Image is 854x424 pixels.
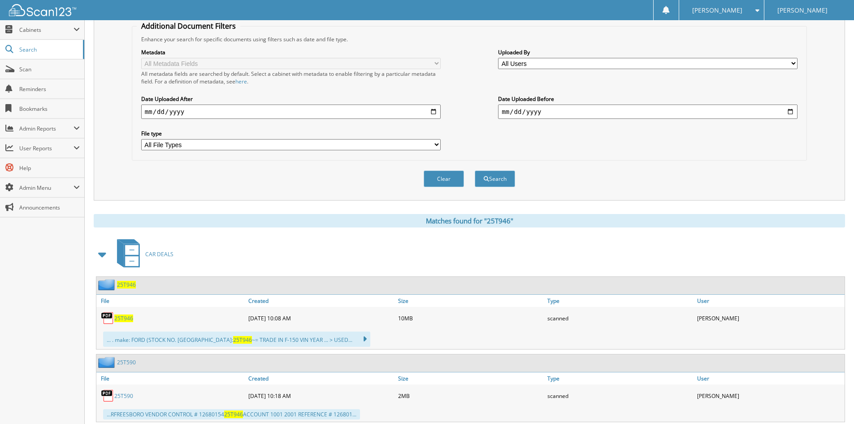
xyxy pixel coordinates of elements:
img: scan123-logo-white.svg [9,4,76,16]
a: Size [396,372,546,385]
label: File type [141,130,441,137]
div: ...RFREESBORO VENDOR CONTROL # 12680154 ACCOUNT 1001 2001 REFERENCE # 126801... [103,409,360,420]
span: Admin Reports [19,125,74,132]
div: [PERSON_NAME] [695,387,845,405]
span: Announcements [19,204,80,211]
img: PDF.png [101,389,114,402]
div: 2MB [396,387,546,405]
a: File [96,372,246,385]
span: Admin Menu [19,184,74,192]
span: Scan [19,66,80,73]
div: All metadata fields are searched by default. Select a cabinet with metadata to enable filtering b... [141,70,441,85]
label: Metadata [141,48,441,56]
a: Created [246,295,396,307]
a: Type [545,295,695,307]
div: scanned [545,309,695,327]
div: ... . make: FORD (STOCK NO. [GEOGRAPHIC_DATA]: ~= TRADE IN F-150 VIN YEAR ... > USED... [103,332,370,347]
div: Enhance your search for specific documents using filters such as date and file type. [137,35,802,43]
div: 10MB [396,309,546,327]
a: 25T946 [114,315,133,322]
span: 25T946 [233,336,252,344]
span: User Reports [19,144,74,152]
label: Date Uploaded Before [498,95,798,103]
span: Help [19,164,80,172]
span: Cabinets [19,26,74,34]
button: Clear [424,170,464,187]
div: [DATE] 10:18 AM [246,387,396,405]
div: Matches found for "25T946" [94,214,845,227]
div: scanned [545,387,695,405]
input: end [498,105,798,119]
a: Size [396,295,546,307]
input: start [141,105,441,119]
span: CAR DEALS [145,250,173,258]
a: File [96,295,246,307]
img: folder2.png [98,357,117,368]
a: 25T590 [114,392,133,400]
a: CAR DEALS [112,236,173,272]
span: [PERSON_NAME] [777,8,828,13]
a: 25T590 [117,358,136,366]
a: User [695,372,845,385]
a: 25T946 [117,281,136,288]
a: Type [545,372,695,385]
button: Search [475,170,515,187]
a: Created [246,372,396,385]
div: [DATE] 10:08 AM [246,309,396,327]
iframe: Chat Widget [809,381,854,424]
label: Date Uploaded After [141,95,441,103]
img: folder2.png [98,279,117,290]
span: [PERSON_NAME] [692,8,742,13]
label: Uploaded By [498,48,798,56]
a: User [695,295,845,307]
span: Reminders [19,85,80,93]
legend: Additional Document Filters [137,21,240,31]
div: [PERSON_NAME] [695,309,845,327]
img: PDF.png [101,311,114,325]
span: Bookmarks [19,105,80,113]
span: 25T946 [224,411,243,418]
a: here [235,78,247,85]
span: Search [19,46,78,53]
